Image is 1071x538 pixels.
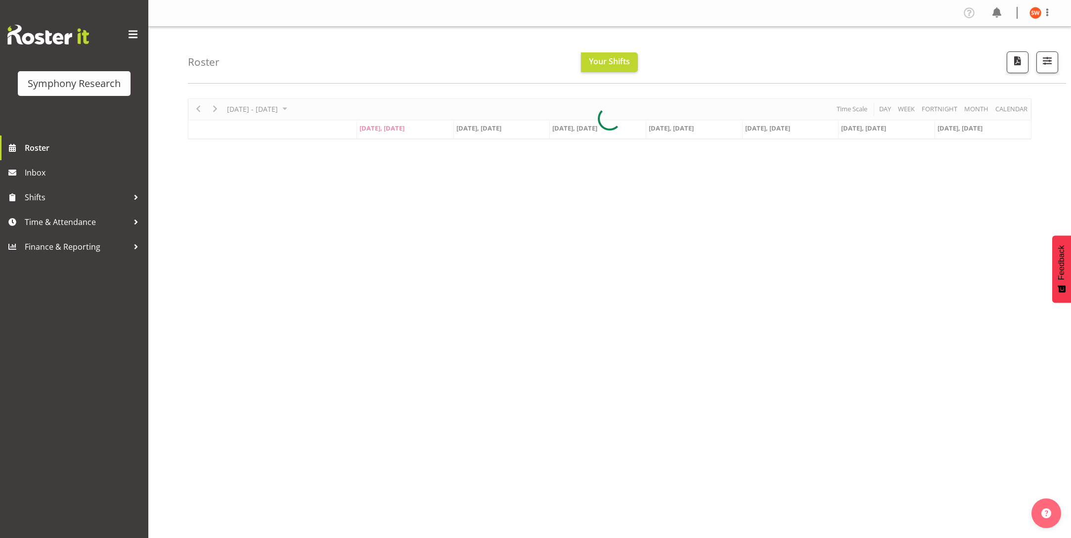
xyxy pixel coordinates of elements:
span: Finance & Reporting [25,239,129,254]
span: Feedback [1057,245,1066,280]
div: Symphony Research [28,76,121,91]
span: Inbox [25,165,143,180]
span: Shifts [25,190,129,205]
img: Rosterit website logo [7,25,89,45]
img: help-xxl-2.png [1041,508,1051,518]
button: Feedback - Show survey [1052,235,1071,303]
img: shannon-whelan11890.jpg [1029,7,1041,19]
span: Your Shifts [589,56,630,67]
h4: Roster [188,56,220,68]
span: Time & Attendance [25,215,129,229]
button: Your Shifts [581,52,638,72]
button: Filter Shifts [1036,51,1058,73]
span: Roster [25,140,143,155]
button: Download a PDF of the roster according to the set date range. [1007,51,1028,73]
